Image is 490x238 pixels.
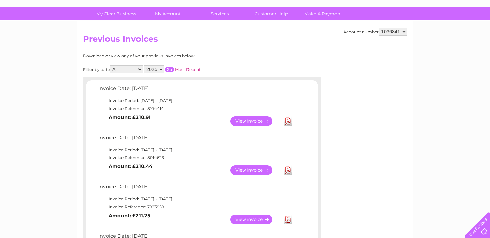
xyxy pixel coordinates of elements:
[284,165,292,175] a: Download
[97,195,296,203] td: Invoice Period: [DATE] - [DATE]
[343,28,407,36] div: Account number
[230,215,280,224] a: View
[192,7,248,20] a: Services
[284,215,292,224] a: Download
[243,7,299,20] a: Customer Help
[175,67,201,72] a: Most Recent
[230,165,280,175] a: View
[406,29,427,34] a: Telecoms
[387,29,402,34] a: Energy
[284,116,292,126] a: Download
[88,7,144,20] a: My Clear Business
[83,34,407,47] h2: Previous Invoices
[97,133,296,146] td: Invoice Date: [DATE]
[97,105,296,113] td: Invoice Reference: 8104414
[97,203,296,211] td: Invoice Reference: 7923959
[97,84,296,97] td: Invoice Date: [DATE]
[83,54,262,58] div: Download or view any of your previous invoices below.
[85,4,406,33] div: Clear Business is a trading name of Verastar Limited (registered in [GEOGRAPHIC_DATA] No. 3667643...
[445,29,461,34] a: Contact
[230,116,280,126] a: View
[140,7,196,20] a: My Account
[431,29,441,34] a: Blog
[97,97,296,105] td: Invoice Period: [DATE] - [DATE]
[83,65,262,73] div: Filter by date
[468,29,484,34] a: Log out
[370,29,383,34] a: Water
[97,146,296,154] td: Invoice Period: [DATE] - [DATE]
[295,7,351,20] a: Make A Payment
[17,18,52,38] img: logo.png
[109,114,151,120] b: Amount: £210.91
[362,3,409,12] a: 0333 014 3131
[109,213,150,219] b: Amount: £211.25
[97,182,296,195] td: Invoice Date: [DATE]
[97,154,296,162] td: Invoice Reference: 8014623
[109,163,152,169] b: Amount: £210.44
